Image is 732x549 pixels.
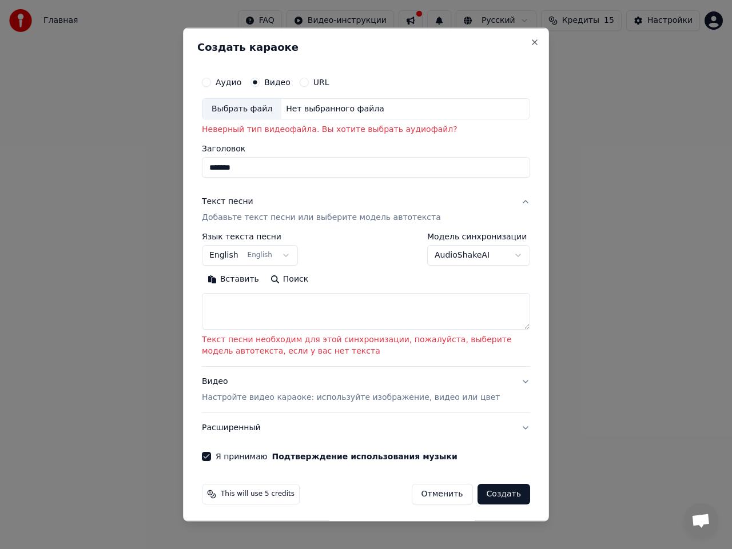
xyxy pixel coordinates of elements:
[264,78,291,86] label: Видео
[478,484,530,504] button: Создать
[202,98,281,119] div: Выбрать файл
[202,270,265,288] button: Вставить
[202,196,253,207] div: Текст песни
[202,233,298,241] label: Язык текста песни
[202,367,530,412] button: ВидеоНастройте видео караоке: используйте изображение, видео или цвет
[202,334,530,357] p: Текст песни необходим для этой синхронизации, пожалуйста, выберите модель автотекста, если у вас ...
[202,233,530,366] div: Текст песниДобавьте текст песни или выберите модель автотекста
[202,212,441,223] p: Добавьте текст песни или выберите модель автотекста
[265,270,314,288] button: Поиск
[202,187,530,233] button: Текст песниДобавьте текст песни или выберите модель автотекста
[412,484,473,504] button: Отменить
[202,124,530,135] p: Неверный тип видеофайла. Вы хотите выбрать аудиофайл?
[281,103,389,114] div: Нет выбранного файла
[272,452,457,460] button: Я принимаю
[202,376,500,403] div: Видео
[427,233,530,241] label: Модель синхронизации
[197,42,535,52] h2: Создать караоке
[202,413,530,443] button: Расширенный
[216,452,457,460] label: Я принимаю
[313,78,329,86] label: URL
[202,392,500,403] p: Настройте видео караоке: используйте изображение, видео или цвет
[221,490,295,499] span: This will use 5 credits
[216,78,241,86] label: Аудио
[202,145,530,153] label: Заголовок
